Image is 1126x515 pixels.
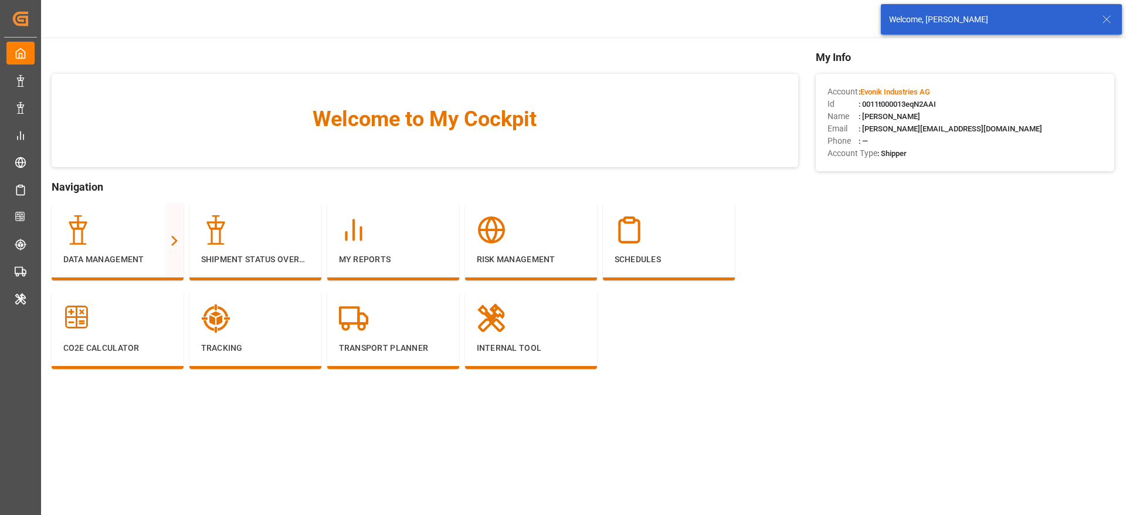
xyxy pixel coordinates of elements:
[816,49,1114,65] span: My Info
[859,87,930,96] span: :
[827,147,877,160] span: Account Type
[615,253,723,266] p: Schedules
[859,124,1042,133] span: : [PERSON_NAME][EMAIL_ADDRESS][DOMAIN_NAME]
[827,110,859,123] span: Name
[201,342,310,354] p: Tracking
[339,342,447,354] p: Transport Planner
[827,98,859,110] span: Id
[63,253,172,266] p: Data Management
[63,342,172,354] p: CO2e Calculator
[52,179,798,195] span: Navigation
[877,149,907,158] span: : Shipper
[827,123,859,135] span: Email
[201,253,310,266] p: Shipment Status Overview
[477,342,585,354] p: Internal Tool
[75,103,775,135] span: Welcome to My Cockpit
[339,253,447,266] p: My Reports
[889,13,1091,26] div: Welcome, [PERSON_NAME]
[827,86,859,98] span: Account
[477,253,585,266] p: Risk Management
[859,137,868,145] span: : —
[859,100,936,109] span: : 0011t000013eqN2AAI
[860,87,930,96] span: Evonik Industries AG
[859,112,920,121] span: : [PERSON_NAME]
[827,135,859,147] span: Phone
